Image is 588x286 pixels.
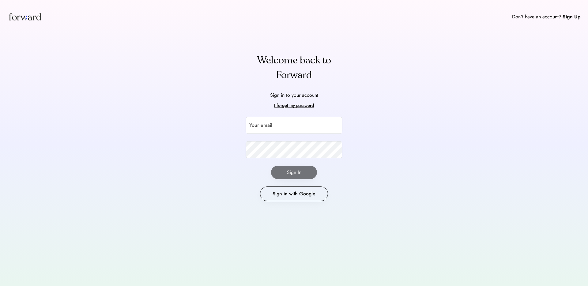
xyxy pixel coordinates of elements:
[270,92,318,99] div: Sign in to your account
[512,13,561,21] div: Don't have an account?
[271,166,317,179] button: Sign In
[260,186,328,201] button: Sign in with Google
[274,102,314,109] div: I forgot my password
[563,13,581,21] div: Sign Up
[246,53,342,82] div: Welcome back to Forward
[7,7,42,26] img: Forward logo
